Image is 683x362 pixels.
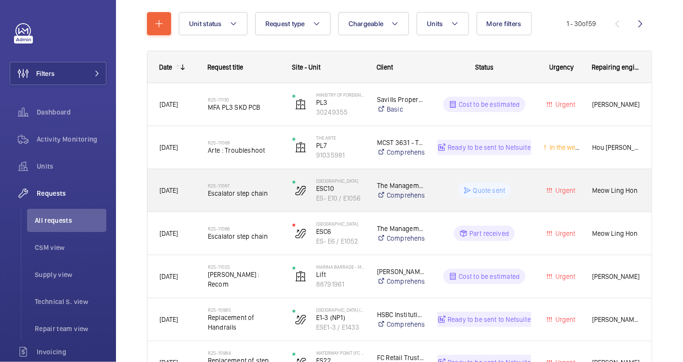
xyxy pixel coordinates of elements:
span: More filters [487,20,522,28]
span: Urgent [554,230,576,237]
span: [DATE] [160,273,178,280]
span: Units [37,161,106,171]
p: Marina Barrage - MB4 [316,264,364,270]
span: Supply view [35,270,106,279]
p: Part received [469,229,509,238]
p: ES- E10 / E1056 [316,193,364,203]
span: Activity Monitoring [37,134,106,144]
img: elevator.svg [295,271,306,282]
p: ES- E6 / E1052 [316,236,364,246]
p: Ready to be sent to Netsuite [448,143,531,152]
p: Cost to be estimated [459,100,520,109]
p: [GEOGRAPHIC_DATA] [316,178,364,184]
span: Technical S. view [35,297,106,306]
span: In the week [548,144,582,151]
button: Unit status [179,12,247,35]
p: 88791961 [316,279,364,289]
p: The Management Corporation Strata Title Plan No. 2193 [377,181,425,190]
h2: R25-11066 [208,226,280,232]
a: Comprehensive [377,190,425,200]
span: Urgent [554,316,576,323]
span: 1 - 30 59 [567,20,596,27]
span: Meow Ling Hon [592,228,640,239]
span: Repairing engineer [592,63,641,71]
p: E1-3 (NP1) [316,313,364,322]
span: Site - Unit [292,63,320,71]
span: Request title [207,63,243,71]
a: Comprehensive [377,233,425,243]
p: The Management Corporation Strata Title Plan No. 2193 [377,224,425,233]
p: [PERSON_NAME] Global Engineering Pte Ltd [377,267,425,276]
span: Hou [PERSON_NAME] [592,142,640,153]
p: Ministry of Foreign Affairs Main Building [316,92,364,98]
p: [GEOGRAPHIC_DATA] [316,221,364,227]
span: Status [475,63,494,71]
span: Chargeable [349,20,384,28]
img: escalator.svg [295,228,306,239]
p: 30249355 [316,107,364,117]
p: ESC10 [316,184,364,193]
p: Ready to be sent to Netsuite [448,315,531,324]
span: Client [377,63,393,71]
span: [PERSON_NAME] : Recom [208,270,280,289]
span: MFA PL3 SKD PCB [208,102,280,112]
p: [GEOGRAPHIC_DATA] ([GEOGRAPHIC_DATA]) [316,307,364,313]
h2: R25-11067 [208,183,280,188]
button: More filters [477,12,532,35]
span: Arte : Troubleshoot [208,145,280,155]
p: ESC6 [316,227,364,236]
a: Comprehensive [377,147,425,157]
p: Savills Property Management Pte Ltd c/o Ministry of Foreign Affairs [377,95,425,104]
p: Cost to be estimated [459,272,520,281]
span: [PERSON_NAME] [592,99,640,110]
span: Meow Ling Hon [592,185,640,196]
span: [PERSON_NAME] Dela [PERSON_NAME] [592,314,640,325]
span: of [582,20,588,28]
a: Comprehensive [377,276,425,286]
span: [DATE] [160,144,178,151]
span: Requests [37,188,106,198]
span: Escalator step chain [208,188,280,198]
span: Units [427,20,443,28]
p: Quote sent [473,186,506,195]
span: Urgent [554,273,576,280]
span: Urgency [550,63,574,71]
p: 91035981 [316,150,364,160]
span: Replacement of Handrails [208,313,280,332]
p: MCST 3631 - The Arte [377,138,425,147]
span: [PERSON_NAME] [592,271,640,282]
h2: R25-11068 [208,140,280,145]
h2: R25-11130 [208,97,280,102]
span: CSM view [35,243,106,252]
button: Request type [255,12,331,35]
span: [DATE] [160,230,178,237]
span: Escalator step chain [208,232,280,241]
span: Dashboard [37,107,106,117]
h2: R25-11025 [208,264,280,270]
p: HSBC Institutional Trust Services (S) Limited As Trustee Of Frasers Centrepoint Trust [377,310,425,319]
img: elevator.svg [295,99,306,110]
p: Lift [316,270,364,279]
p: ESE1-3 / E1433 [316,322,364,332]
img: escalator.svg [295,185,306,196]
p: PL7 [316,141,364,150]
p: Waterway Point (FC Retail) [316,350,364,356]
span: Unit status [189,20,222,28]
a: Comprehensive [377,319,425,329]
span: Request type [265,20,305,28]
a: Basic [377,104,425,114]
h2: R25-10984 [208,350,280,356]
h2: R25-10985 [208,307,280,313]
span: [DATE] [160,187,178,194]
span: Urgent [554,187,576,194]
span: Repair team view [35,324,106,333]
button: Units [417,12,468,35]
img: escalator.svg [295,314,306,325]
span: [DATE] [160,316,178,323]
p: PL3 [316,98,364,107]
span: [DATE] [160,101,178,108]
span: Invoicing [37,347,106,357]
img: elevator.svg [295,142,306,153]
span: Filters [36,69,55,78]
p: The Arte [316,135,364,141]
